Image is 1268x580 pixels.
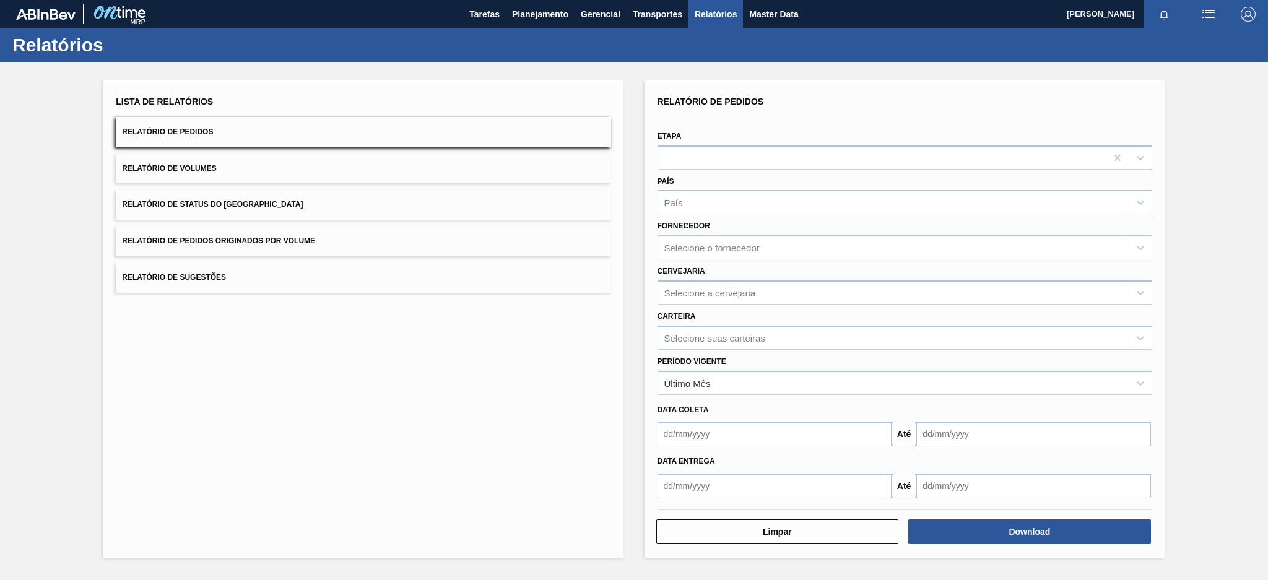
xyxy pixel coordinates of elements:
[658,132,682,141] label: Etapa
[658,312,696,321] label: Carteira
[916,474,1151,498] input: dd/mm/yyyy
[656,519,899,544] button: Limpar
[16,9,76,20] img: TNhmsLtSVTkK8tSr43FrP2fwEKptu5GPRR3wAAAABJRU5ErkJggg==
[122,236,315,245] span: Relatório de Pedidos Originados por Volume
[658,422,892,446] input: dd/mm/yyyy
[122,200,303,209] span: Relatório de Status do [GEOGRAPHIC_DATA]
[658,222,710,230] label: Fornecedor
[122,128,213,136] span: Relatório de Pedidos
[658,474,892,498] input: dd/mm/yyyy
[1241,7,1256,22] img: Logout
[658,357,726,366] label: Período Vigente
[512,7,568,22] span: Planejamento
[122,273,226,282] span: Relatório de Sugestões
[116,154,610,184] button: Relatório de Volumes
[633,7,682,22] span: Transportes
[664,197,683,208] div: País
[581,7,620,22] span: Gerencial
[664,378,711,388] div: Último Mês
[1201,7,1216,22] img: userActions
[658,405,709,414] span: Data coleta
[116,226,610,256] button: Relatório de Pedidos Originados por Volume
[916,422,1151,446] input: dd/mm/yyyy
[658,97,764,106] span: Relatório de Pedidos
[116,97,213,106] span: Lista de Relatórios
[116,189,610,220] button: Relatório de Status do [GEOGRAPHIC_DATA]
[658,177,674,186] label: País
[664,287,756,298] div: Selecione a cervejaria
[122,164,216,173] span: Relatório de Volumes
[664,243,760,253] div: Selecione o fornecedor
[908,519,1151,544] button: Download
[664,332,765,343] div: Selecione suas carteiras
[892,474,916,498] button: Até
[658,267,705,275] label: Cervejaria
[892,422,916,446] button: Até
[695,7,737,22] span: Relatórios
[116,262,610,293] button: Relatório de Sugestões
[1144,6,1184,23] button: Notificações
[12,38,232,52] h1: Relatórios
[749,7,798,22] span: Master Data
[116,117,610,147] button: Relatório de Pedidos
[658,457,715,465] span: Data entrega
[469,7,500,22] span: Tarefas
